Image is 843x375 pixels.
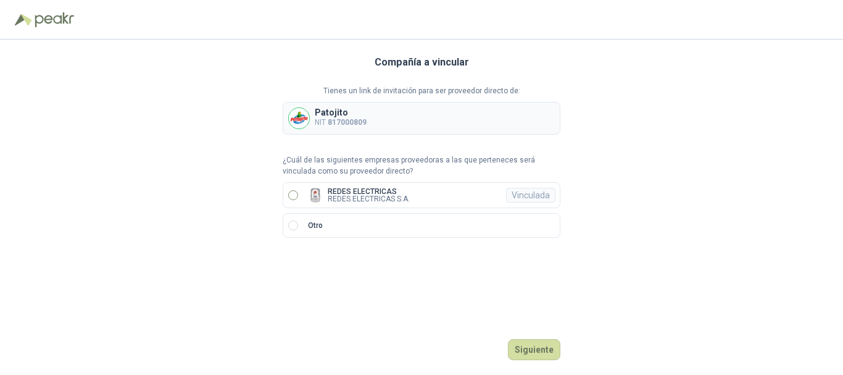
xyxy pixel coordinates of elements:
[283,85,560,97] p: Tienes un link de invitación para ser proveedor directo de:
[35,12,74,27] img: Peakr
[508,339,560,360] button: Siguiente
[328,195,410,203] p: REDES ELECTRICAS S.A.
[328,188,410,195] p: REDES ELECTRICAS
[506,188,555,203] div: Vinculada
[15,14,32,26] img: Logo
[315,117,367,129] p: NIT
[308,220,323,232] p: Otro
[328,118,367,127] b: 817000809
[308,188,323,203] img: Company Logo
[375,54,469,70] h3: Compañía a vincular
[315,108,367,117] p: Patojito
[283,154,560,178] p: ¿Cuál de las siguientes empresas proveedoras a las que perteneces será vinculada como su proveedo...
[289,108,309,129] img: Company Logo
